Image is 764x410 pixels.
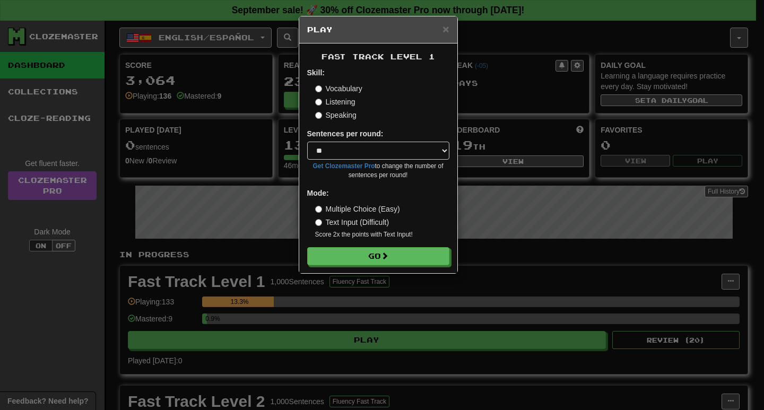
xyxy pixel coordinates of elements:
input: Listening [315,99,322,106]
span: × [442,23,449,35]
small: to change the number of sentences per round! [307,162,449,180]
label: Speaking [315,110,357,120]
input: Speaking [315,112,322,119]
strong: Mode: [307,189,329,197]
label: Sentences per round: [307,128,384,139]
strong: Skill: [307,68,325,77]
label: Multiple Choice (Easy) [315,204,400,214]
label: Text Input (Difficult) [315,217,389,228]
small: Score 2x the points with Text Input ! [315,230,449,239]
button: Go [307,247,449,265]
span: Fast Track Level 1 [322,52,435,61]
label: Vocabulary [315,83,362,94]
input: Text Input (Difficult) [315,219,322,226]
a: Get Clozemaster Pro [313,162,375,170]
label: Listening [315,97,355,107]
input: Vocabulary [315,85,322,92]
h5: Play [307,24,449,35]
input: Multiple Choice (Easy) [315,206,322,213]
button: Close [442,23,449,34]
